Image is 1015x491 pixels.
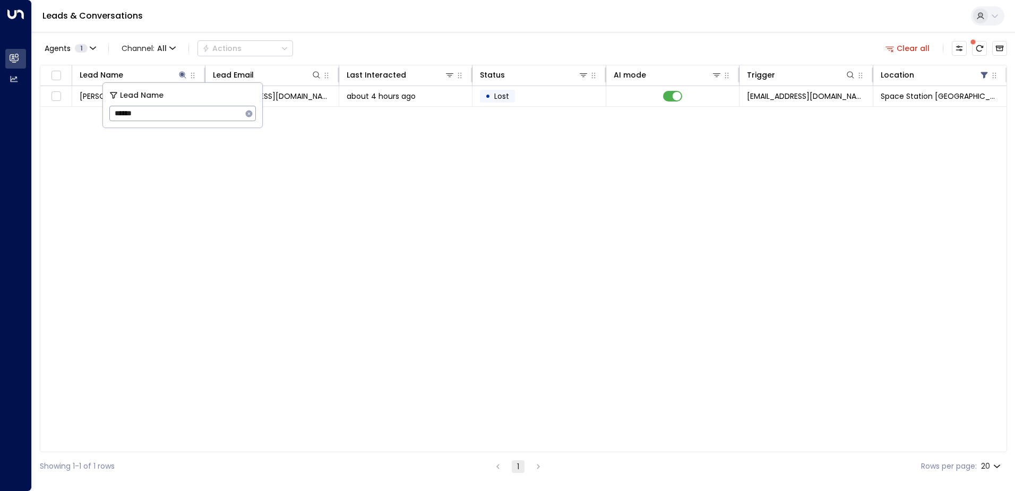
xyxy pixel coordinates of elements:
button: Agents1 [40,41,100,56]
button: Customize [952,41,967,56]
span: Toggle select row [49,90,63,103]
span: All [157,44,167,53]
div: Trigger [747,69,775,81]
div: Lead Name [80,69,188,81]
button: Channel:All [117,41,180,56]
div: Button group with a nested menu [197,40,293,56]
div: Status [480,69,505,81]
span: Rhonda Alexander [80,91,138,101]
span: uk.usa@hotmail.co.uk [213,91,331,101]
button: Clear all [881,41,934,56]
span: Channel: [117,41,180,56]
button: page 1 [512,460,524,473]
div: 20 [981,459,1003,474]
div: Last Interacted [347,69,455,81]
div: Last Interacted [347,69,406,81]
div: AI mode [614,69,722,81]
div: Location [881,69,990,81]
div: • [485,87,491,105]
div: Lead Name [80,69,123,81]
span: Lost [494,91,509,101]
span: Toggle select all [49,69,63,82]
div: Trigger [747,69,855,81]
span: There are new threads available. Refresh the grid to view the latest updates. [972,41,987,56]
span: Lead Name [120,89,164,101]
button: Actions [197,40,293,56]
div: Status [480,69,588,81]
nav: pagination navigation [491,460,545,473]
div: Actions [202,44,242,53]
span: Space Station Swiss Cottage [881,91,999,101]
div: Lead Email [213,69,254,81]
div: AI mode [614,69,646,81]
span: Agents [45,45,71,52]
div: Location [881,69,914,81]
div: Showing 1-1 of 1 rows [40,461,115,472]
button: Archived Leads [992,41,1007,56]
span: about 4 hours ago [347,91,416,101]
div: Lead Email [213,69,321,81]
span: 1 [75,44,88,53]
a: Leads & Conversations [42,10,143,22]
label: Rows per page: [921,461,977,472]
span: leads@space-station.co.uk [747,91,865,101]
